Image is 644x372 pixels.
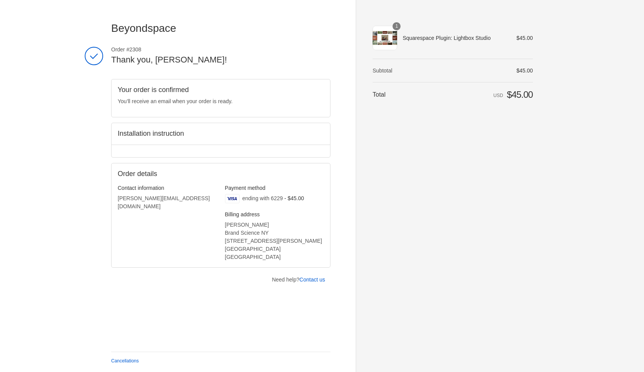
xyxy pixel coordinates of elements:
th: Subtotal [373,67,420,74]
span: $45.00 [516,67,533,74]
span: Total [373,91,386,98]
h2: Order details [118,170,221,178]
h3: Contact information [118,184,217,191]
p: Need help? [272,276,325,284]
h2: Installation instruction [118,129,324,138]
h3: Billing address [225,211,324,218]
span: - $45.00 [284,195,304,201]
span: $45.00 [507,89,533,100]
h3: Payment method [225,184,324,191]
span: $45.00 [516,35,533,41]
span: Beyondspace [111,22,176,34]
span: USD [493,93,503,98]
p: You’ll receive an email when your order is ready. [118,97,324,105]
span: 1 [393,22,401,30]
span: ending with 6229 [242,195,283,201]
a: Contact us [299,277,325,283]
address: [PERSON_NAME] Brand Science NY [STREET_ADDRESS][PERSON_NAME] [GEOGRAPHIC_DATA] [GEOGRAPHIC_DATA] [225,221,324,261]
bdo: [PERSON_NAME][EMAIL_ADDRESS][DOMAIN_NAME] [118,195,210,209]
span: Order #2308 [111,46,330,53]
h2: Your order is confirmed [118,86,324,94]
span: Squarespace Plugin: Lightbox Studio [402,35,506,41]
a: Cancellations [111,358,139,364]
h2: Thank you, [PERSON_NAME]! [111,54,330,66]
